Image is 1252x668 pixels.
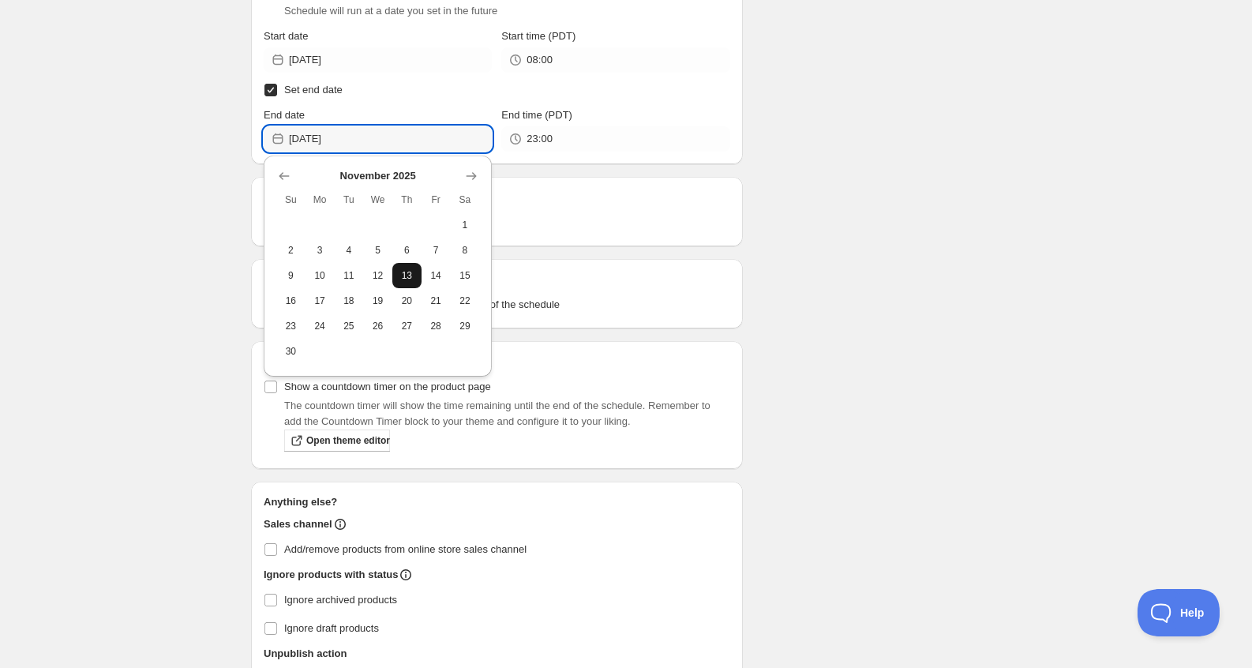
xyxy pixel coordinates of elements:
[363,238,392,263] button: Wednesday November 5 2025
[276,313,306,339] button: Sunday November 23 2025
[284,398,730,430] p: The countdown timer will show the time remaining until the end of the schedule. Remember to add t...
[335,263,364,288] button: Tuesday November 11 2025
[369,269,386,282] span: 12
[392,313,422,339] button: Thursday November 27 2025
[451,263,480,288] button: Saturday November 15 2025
[312,244,328,257] span: 3
[273,165,295,187] button: Show previous month, October 2025
[422,313,451,339] button: Friday November 28 2025
[264,516,332,532] h2: Sales channel
[341,244,358,257] span: 4
[284,84,343,96] span: Set end date
[457,320,474,332] span: 29
[392,187,422,212] th: Thursday
[341,193,358,206] span: Tu
[284,5,497,17] span: Schedule will run at a date you set in the future
[284,543,527,555] span: Add/remove products from online store sales channel
[284,381,491,392] span: Show a countdown timer on the product page
[369,244,386,257] span: 5
[428,193,444,206] span: Fr
[428,320,444,332] span: 28
[399,269,415,282] span: 13
[264,646,347,662] h2: Unpublish action
[451,212,480,238] button: Saturday November 1 2025
[451,238,480,263] button: Saturday November 8 2025
[264,567,398,583] h2: Ignore products with status
[312,295,328,307] span: 17
[276,339,306,364] button: Sunday November 30 2025
[283,193,299,206] span: Su
[335,313,364,339] button: Tuesday November 25 2025
[369,320,386,332] span: 26
[284,430,390,452] a: Open theme editor
[392,263,422,288] button: Thursday November 13 2025
[341,269,358,282] span: 11
[392,238,422,263] button: Thursday November 6 2025
[428,244,444,257] span: 7
[276,187,306,212] th: Sunday
[457,193,474,206] span: Sa
[306,187,335,212] th: Monday
[335,238,364,263] button: Tuesday November 4 2025
[306,238,335,263] button: Monday November 3 2025
[399,295,415,307] span: 20
[306,434,390,447] span: Open theme editor
[276,288,306,313] button: Sunday November 16 2025
[264,272,730,287] h2: Tags
[264,354,730,370] h2: Countdown timer
[283,320,299,332] span: 23
[422,288,451,313] button: Friday November 21 2025
[284,594,397,606] span: Ignore archived products
[264,190,730,205] h2: Repeating
[306,313,335,339] button: Monday November 24 2025
[306,288,335,313] button: Monday November 17 2025
[335,288,364,313] button: Tuesday November 18 2025
[312,320,328,332] span: 24
[363,263,392,288] button: Wednesday November 12 2025
[451,313,480,339] button: Saturday November 29 2025
[369,193,386,206] span: We
[457,244,474,257] span: 8
[264,494,730,510] h2: Anything else?
[428,269,444,282] span: 14
[283,345,299,358] span: 30
[501,109,572,121] span: End time (PDT)
[284,622,379,634] span: Ignore draft products
[283,295,299,307] span: 16
[306,263,335,288] button: Monday November 10 2025
[451,187,480,212] th: Saturday
[276,263,306,288] button: Sunday November 9 2025
[422,238,451,263] button: Friday November 7 2025
[428,295,444,307] span: 21
[264,109,305,121] span: End date
[457,269,474,282] span: 15
[457,295,474,307] span: 22
[501,30,575,42] span: Start time (PDT)
[335,187,364,212] th: Tuesday
[363,313,392,339] button: Wednesday November 26 2025
[369,295,386,307] span: 19
[276,238,306,263] button: Sunday November 2 2025
[363,187,392,212] th: Wednesday
[264,30,308,42] span: Start date
[460,165,482,187] button: Show next month, December 2025
[392,288,422,313] button: Thursday November 20 2025
[422,187,451,212] th: Friday
[451,288,480,313] button: Saturday November 22 2025
[422,263,451,288] button: Friday November 14 2025
[312,269,328,282] span: 10
[363,288,392,313] button: Wednesday November 19 2025
[399,193,415,206] span: Th
[399,320,415,332] span: 27
[312,193,328,206] span: Mo
[283,244,299,257] span: 2
[341,320,358,332] span: 25
[399,244,415,257] span: 6
[283,269,299,282] span: 9
[341,295,358,307] span: 18
[457,219,474,231] span: 1
[1138,589,1220,636] iframe: Toggle Customer Support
